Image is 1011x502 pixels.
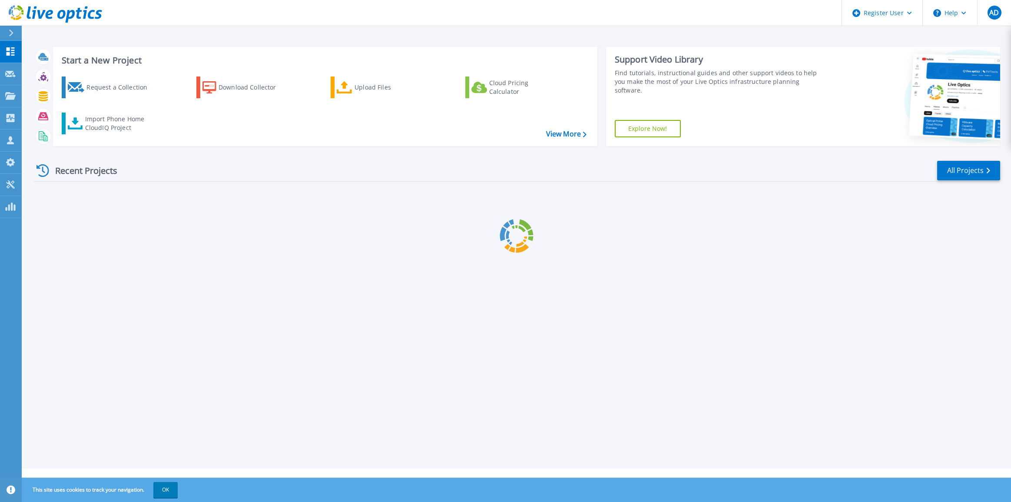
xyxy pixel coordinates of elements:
[24,482,178,498] span: This site uses cookies to track your navigation.
[355,79,424,96] div: Upload Files
[219,79,288,96] div: Download Collector
[62,56,586,65] h3: Start a New Project
[62,76,159,98] a: Request a Collection
[86,79,156,96] div: Request a Collection
[85,115,153,132] div: Import Phone Home CloudIQ Project
[989,9,999,16] span: AD
[465,76,562,98] a: Cloud Pricing Calculator
[615,120,681,137] a: Explore Now!
[546,130,587,138] a: View More
[33,160,129,181] div: Recent Projects
[489,79,559,96] div: Cloud Pricing Calculator
[615,69,818,95] div: Find tutorials, instructional guides and other support videos to help you make the most of your L...
[331,76,428,98] a: Upload Files
[937,161,1000,180] a: All Projects
[196,76,293,98] a: Download Collector
[615,54,818,65] div: Support Video Library
[153,482,178,498] button: OK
